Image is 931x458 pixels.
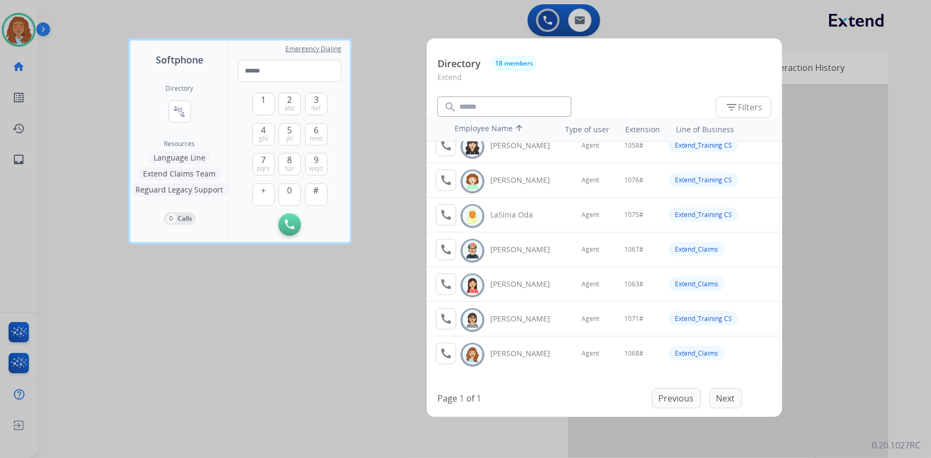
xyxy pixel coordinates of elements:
div: [PERSON_NAME] [490,279,562,290]
p: of [466,392,474,405]
th: Extension [620,119,665,140]
button: 8tuv [278,153,301,175]
span: 1063# [624,280,643,288]
mat-icon: call [440,243,452,256]
span: 6 [314,124,319,136]
img: avatar [465,173,480,190]
mat-icon: call [440,174,452,187]
span: Filters [725,101,762,114]
span: 9 [314,154,319,166]
img: avatar [465,277,480,294]
span: ghi [259,134,268,143]
span: + [261,184,266,197]
button: 7pqrs [252,153,275,175]
span: def [312,104,321,113]
div: [PERSON_NAME] [490,244,562,255]
img: call-button [285,220,295,229]
mat-icon: call [440,208,452,221]
span: 1058# [624,141,643,150]
img: avatar [465,208,480,224]
p: Calls [178,214,193,223]
span: 7 [261,154,266,166]
span: Agent [582,245,599,254]
button: 18 members [491,55,537,71]
mat-icon: filter_list [725,101,738,114]
mat-icon: search [444,101,457,114]
button: 9wxyz [305,153,328,175]
button: 4ghi [252,123,275,146]
mat-icon: call [440,139,452,152]
span: jkl [287,134,293,143]
span: 5 [288,124,292,136]
span: Agent [582,280,599,288]
span: tuv [285,164,295,173]
th: Employee Name [449,118,545,141]
div: [PERSON_NAME] [490,175,562,186]
div: [PERSON_NAME] [490,140,562,151]
img: avatar [465,243,480,259]
mat-icon: arrow_upward [513,123,526,136]
th: Type of user [551,119,615,140]
span: 4 [261,124,266,136]
p: 0.20.1027RC [872,439,920,452]
span: # [314,184,319,197]
button: + [252,183,275,206]
button: Reguard Legacy Support [131,183,229,196]
div: Extend_Training CS [669,207,738,222]
button: 0Calls [164,212,196,225]
span: pqrs [257,164,270,173]
button: 5jkl [278,123,301,146]
span: Softphone [156,52,203,67]
div: Extend_Claims [669,242,725,256]
span: 1068# [624,349,643,358]
span: Agent [582,176,599,184]
p: 0 [167,214,176,223]
span: 1 [261,93,266,106]
span: 1076# [624,176,643,184]
span: Agent [582,349,599,358]
img: avatar [465,312,480,328]
button: Extend Claims Team [138,167,221,180]
h2: Directory [166,84,194,93]
mat-icon: call [440,347,452,360]
img: avatar [465,347,480,363]
span: Agent [582,211,599,219]
div: Extend_Training CS [669,138,738,152]
button: Filters [716,97,771,118]
p: Extend [437,71,771,91]
button: 3def [305,93,328,115]
div: Extend_Claims [669,346,725,360]
div: Extend_Claims [669,277,725,291]
span: abc [284,104,295,113]
p: Directory [437,57,481,71]
span: 3 [314,93,319,106]
span: Emergency Dialing [285,45,341,53]
button: 2abc [278,93,301,115]
span: Agent [582,315,599,323]
div: [PERSON_NAME] [490,314,562,324]
div: LaSinia Oda [490,210,562,220]
span: Agent [582,141,599,150]
span: mno [309,134,323,143]
p: Page [437,392,457,405]
div: [PERSON_NAME] [490,348,562,359]
span: 1067# [624,245,643,254]
img: avatar [465,139,480,155]
div: Extend_Training CS [669,173,738,187]
button: 0 [278,183,301,206]
button: # [305,183,328,206]
span: 0 [288,184,292,197]
span: 2 [288,93,292,106]
mat-icon: connect_without_contact [173,105,186,118]
button: 6mno [305,123,328,146]
span: Resources [164,140,195,148]
button: Language Line [148,151,211,164]
span: 8 [288,154,292,166]
th: Line of Business [671,119,777,140]
span: 1075# [624,211,643,219]
mat-icon: call [440,278,452,291]
div: Extend_Training CS [669,311,738,326]
button: 1 [252,93,275,115]
span: wxyz [309,164,323,173]
mat-icon: call [440,312,452,325]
